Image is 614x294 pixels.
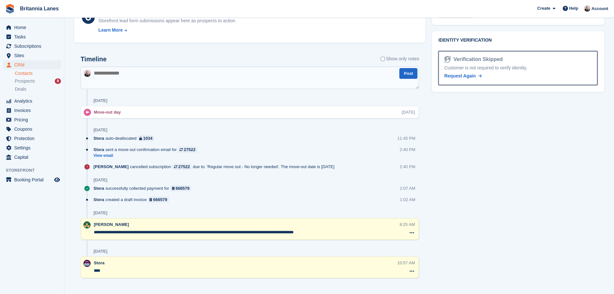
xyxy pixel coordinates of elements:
[3,153,61,162] a: menu
[93,164,129,170] span: [PERSON_NAME]
[53,176,61,184] a: Preview store
[3,96,61,106] a: menu
[14,153,53,162] span: Capital
[81,56,107,63] h2: Timeline
[444,73,482,79] a: Request Again
[438,38,598,43] h2: Identity verification
[93,135,157,141] div: auto-deallocated
[93,164,338,170] div: cancelled subscription due to: 'Regular move out - No longer needed'. The move-out date is [DATE]
[93,147,104,153] span: Stora
[84,70,91,77] img: Alexandra Lane
[591,5,608,12] span: Account
[184,147,195,153] div: 27522
[172,164,191,170] a: 27522
[93,127,107,133] div: [DATE]
[400,185,415,191] div: 2:07 AM
[14,143,53,152] span: Settings
[400,164,415,170] div: 2:40 PM
[3,106,61,115] a: menu
[584,5,590,12] img: Alexandra Lane
[397,135,415,141] div: 11:45 PM
[15,70,61,76] a: Contacts
[3,134,61,143] a: menu
[444,56,451,63] img: Identity Verification Ready
[444,73,476,78] span: Request Again
[3,51,61,60] a: menu
[14,32,53,41] span: Tasks
[15,86,26,92] span: Deals
[537,5,550,12] span: Create
[14,134,53,143] span: Protection
[14,175,53,184] span: Booking Portal
[93,98,107,103] div: [DATE]
[400,197,415,203] div: 1:02 AM
[14,42,53,51] span: Subscriptions
[138,135,154,141] a: 1034
[93,135,104,141] span: Stora
[15,86,61,93] a: Deals
[93,185,194,191] div: successfully collected payment for
[83,260,91,267] img: Brian Young
[6,167,64,174] span: Storefront
[98,27,236,34] a: Learn More
[93,177,107,183] div: [DATE]
[93,197,104,203] span: Stora
[98,27,122,34] div: Learn More
[569,5,578,12] span: Help
[17,3,61,14] a: Britannia Lanes
[5,4,15,14] img: stora-icon-8386f47178a22dfd0bd8f6a31ec36ba5ce8667c1dd55bd0f319d3a0aa187defe.svg
[14,115,53,124] span: Pricing
[444,65,592,71] div: Customer is not required to verify identity.
[94,260,104,265] span: Stora
[143,135,152,141] div: 1034
[3,42,61,51] a: menu
[55,78,61,84] div: 9
[399,68,417,79] button: Post
[3,125,61,134] a: menu
[93,197,172,203] div: created a draft invoice
[178,147,197,153] a: 27522
[83,221,91,228] img: Nathan Kellow
[93,210,107,216] div: [DATE]
[93,147,200,153] div: sent a move-out confirmation email for
[3,23,61,32] a: menu
[400,221,415,228] div: 8:25 AM
[14,23,53,32] span: Home
[451,56,503,63] div: Verification Skipped
[93,153,200,158] a: View email
[3,115,61,124] a: menu
[153,197,167,203] div: 666579
[94,222,129,227] span: [PERSON_NAME]
[171,185,191,191] a: 666579
[14,51,53,60] span: Sites
[3,32,61,41] a: menu
[400,147,415,153] div: 2:40 PM
[176,185,190,191] div: 666579
[14,60,53,69] span: CRM
[148,197,169,203] a: 666579
[381,56,385,62] input: Show only notes
[14,106,53,115] span: Invoices
[3,175,61,184] a: menu
[15,78,61,85] a: Prospects 9
[14,125,53,134] span: Coupons
[381,56,419,62] label: Show only notes
[14,96,53,106] span: Analytics
[397,260,415,266] div: 10:57 AM
[93,249,107,254] div: [DATE]
[402,109,415,115] div: [DATE]
[93,185,104,191] span: Stora
[98,17,236,24] div: Storefront lead form submissions appear here as prospects to action.
[94,109,124,115] div: Move-out day
[3,60,61,69] a: menu
[15,78,35,84] span: Prospects
[178,164,190,170] div: 27522
[3,143,61,152] a: menu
